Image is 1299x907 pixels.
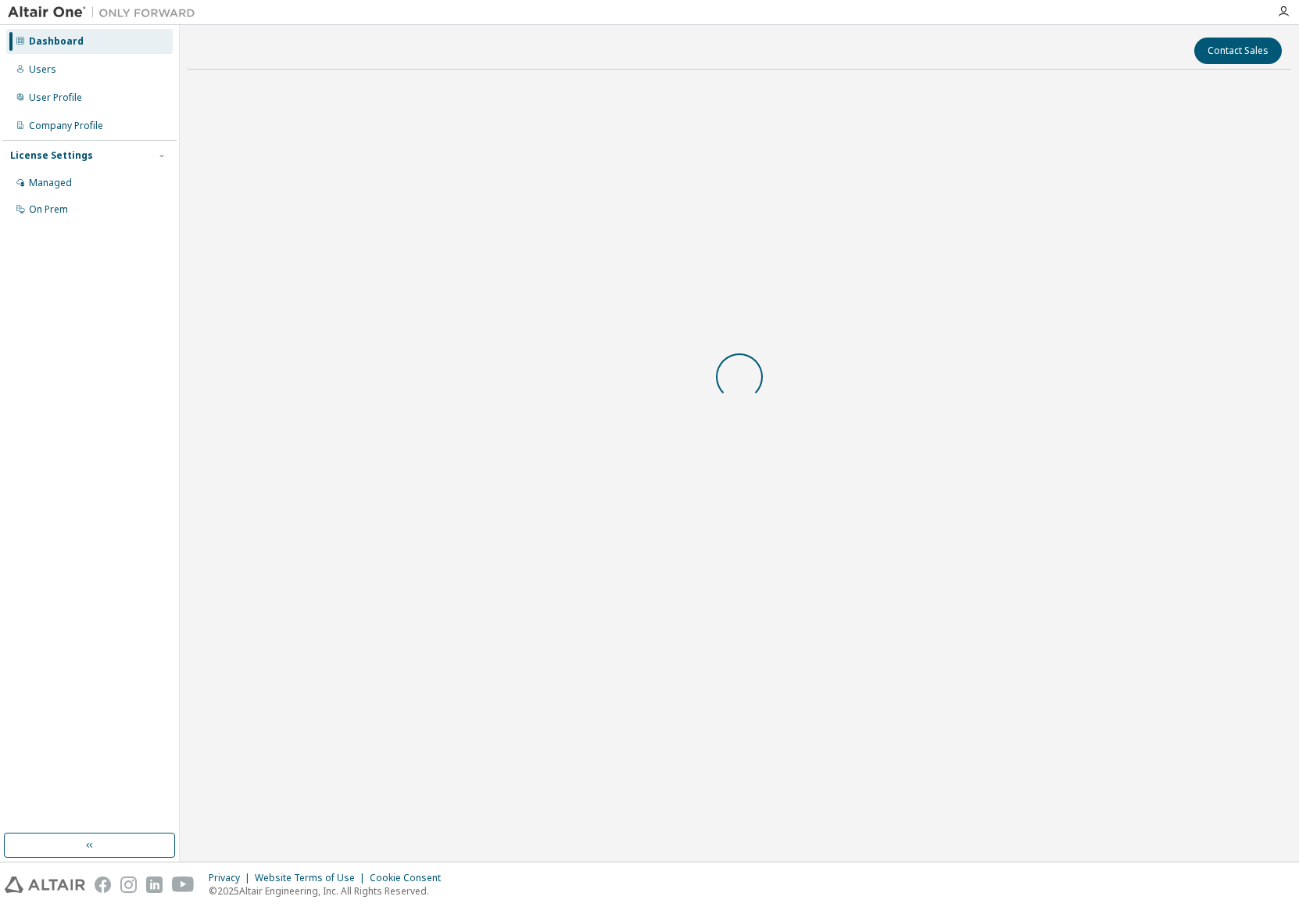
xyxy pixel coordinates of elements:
div: Privacy [209,872,255,884]
div: Users [29,63,56,76]
div: Company Profile [29,120,103,132]
img: altair_logo.svg [5,877,85,893]
img: instagram.svg [120,877,137,893]
img: Altair One [8,5,203,20]
div: License Settings [10,149,93,162]
img: facebook.svg [95,877,111,893]
button: Contact Sales [1194,38,1282,64]
div: Dashboard [29,35,84,48]
div: Cookie Consent [370,872,450,884]
div: User Profile [29,91,82,104]
div: Managed [29,177,72,189]
img: youtube.svg [172,877,195,893]
div: On Prem [29,203,68,216]
div: Website Terms of Use [255,872,370,884]
img: linkedin.svg [146,877,163,893]
p: © 2025 Altair Engineering, Inc. All Rights Reserved. [209,884,450,898]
